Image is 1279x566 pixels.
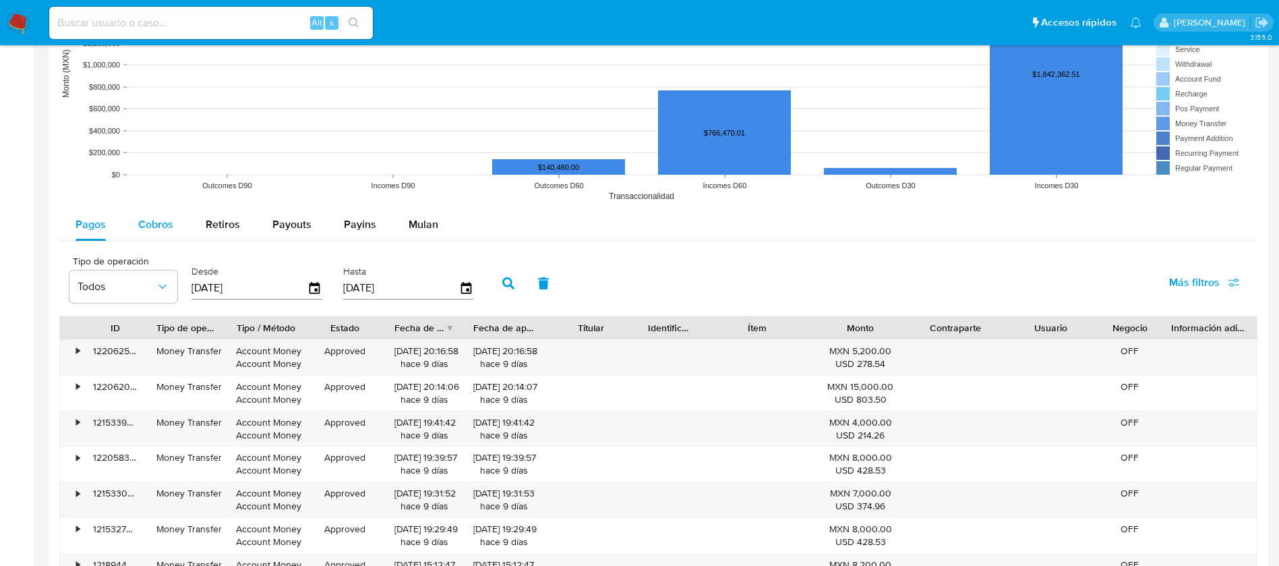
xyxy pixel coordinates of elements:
a: Salir [1255,16,1269,30]
input: Buscar usuario o caso... [49,14,373,32]
span: Alt [311,16,322,29]
p: alicia.aldreteperez@mercadolibre.com.mx [1174,16,1250,29]
span: s [330,16,334,29]
span: 3.155.0 [1250,32,1272,43]
a: Notificaciones [1130,17,1141,28]
button: search-icon [340,13,367,32]
span: Accesos rápidos [1041,16,1117,30]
